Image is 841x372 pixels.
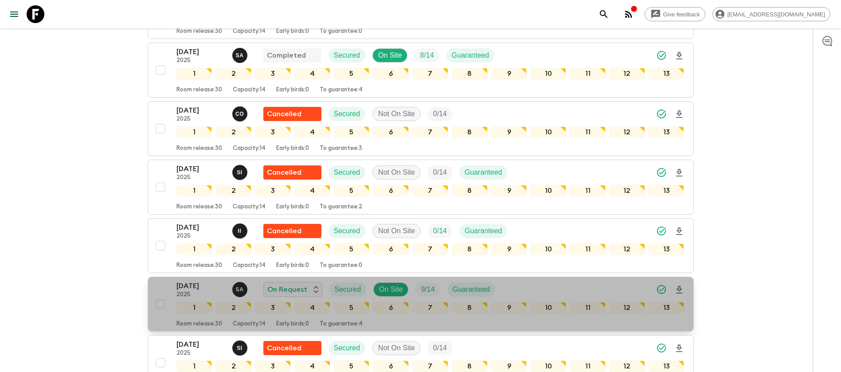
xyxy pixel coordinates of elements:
[658,11,705,18] span: Give feedback
[238,227,242,235] p: I I
[649,68,685,79] div: 13
[176,243,212,255] div: 1
[334,302,370,313] div: 5
[176,360,212,372] div: 1
[428,341,452,355] div: Trip Fill
[176,116,225,123] p: 2025
[433,226,447,236] p: 0 / 14
[334,185,370,196] div: 5
[491,185,527,196] div: 9
[674,226,685,237] svg: Download Onboarding
[294,68,330,79] div: 4
[255,360,291,372] div: 3
[491,126,527,138] div: 9
[267,109,301,119] p: Cancelled
[373,282,408,297] div: On Site
[570,185,606,196] div: 11
[421,284,434,295] p: 9 / 14
[570,68,606,79] div: 11
[491,68,527,79] div: 9
[320,262,362,269] p: To guarantee: 0
[267,50,306,61] p: Completed
[176,291,225,298] p: 2025
[609,243,645,255] div: 12
[215,185,251,196] div: 2
[334,226,360,236] p: Secured
[656,167,667,178] svg: Synced Successfully
[645,7,705,21] a: Give feedback
[428,224,452,238] div: Trip Fill
[379,284,403,295] p: On Site
[334,68,370,79] div: 5
[412,126,448,138] div: 7
[609,360,645,372] div: 12
[415,282,440,297] div: Trip Fill
[263,224,321,238] div: Flash Pack cancellation
[378,50,402,61] p: On Site
[656,343,667,353] svg: Synced Successfully
[176,321,222,328] p: Room release: 30
[263,107,321,121] div: Flash Pack cancellation
[237,169,243,176] p: S I
[649,360,685,372] div: 13
[235,110,244,117] p: C O
[233,28,266,35] p: Capacity: 14
[320,28,362,35] p: To guarantee: 0
[176,126,212,138] div: 1
[428,165,452,180] div: Trip Fill
[452,243,488,255] div: 8
[334,126,370,138] div: 5
[215,360,251,372] div: 2
[453,284,490,295] p: Guaranteed
[233,204,266,211] p: Capacity: 14
[237,345,243,352] p: S I
[176,350,225,357] p: 2025
[329,341,366,355] div: Secured
[570,360,606,372] div: 11
[255,68,291,79] div: 3
[267,167,301,178] p: Cancelled
[412,243,448,255] div: 7
[176,68,212,79] div: 1
[255,126,291,138] div: 3
[232,226,249,233] span: Ismail Ingrioui
[433,109,447,119] p: 0 / 14
[656,109,667,119] svg: Synced Successfully
[255,243,291,255] div: 3
[320,145,362,152] p: To guarantee: 3
[465,167,502,178] p: Guaranteed
[267,284,307,295] p: On Request
[232,109,249,116] span: Chama Ouammi
[176,281,225,291] p: [DATE]
[570,126,606,138] div: 11
[233,86,266,94] p: Capacity: 14
[215,243,251,255] div: 2
[452,185,488,196] div: 8
[334,343,360,353] p: Secured
[5,5,23,23] button: menu
[236,286,244,293] p: S A
[609,126,645,138] div: 12
[335,284,361,295] p: Secured
[609,302,645,313] div: 12
[491,302,527,313] div: 9
[276,321,309,328] p: Early birds: 0
[412,302,448,313] div: 7
[148,277,694,332] button: [DATE]2025Samir AchahriOn RequestSecuredOn SiteTrip FillGuaranteed12345678910111213Room release:3...
[176,302,212,313] div: 1
[452,126,488,138] div: 8
[452,50,489,61] p: Guaranteed
[176,185,212,196] div: 1
[373,68,409,79] div: 6
[465,226,502,236] p: Guaranteed
[674,168,685,178] svg: Download Onboarding
[372,165,421,180] div: Not On Site
[255,302,291,313] div: 3
[412,185,448,196] div: 7
[294,302,330,313] div: 4
[176,105,225,116] p: [DATE]
[530,302,566,313] div: 10
[294,243,330,255] div: 4
[329,224,366,238] div: Secured
[334,243,370,255] div: 5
